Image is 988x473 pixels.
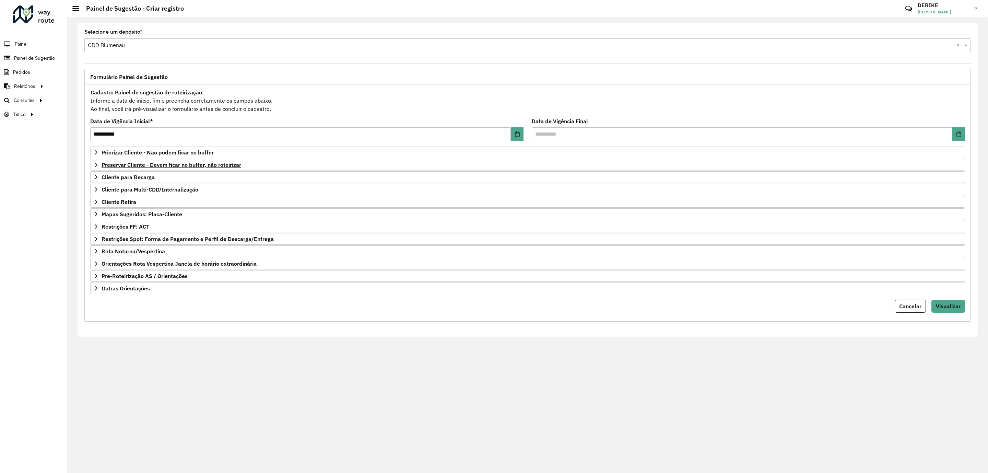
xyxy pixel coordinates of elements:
span: Outras Orientações [102,286,150,291]
span: Pedidos [13,69,30,76]
span: Orientações Rota Vespertina Janela de horário extraordinária [102,261,257,266]
span: Visualizar [936,303,961,310]
a: Cliente para Multi-CDD/Internalização [90,184,965,195]
a: Rota Noturna/Vespertina [90,245,965,257]
button: Visualizar [931,300,965,313]
span: Painel de Sugestão [14,55,55,62]
span: Mapas Sugeridos: Placa-Cliente [102,211,182,217]
label: Selecione um depósito [84,28,142,36]
span: Preservar Cliente - Devem ficar no buffer, não roteirizar [102,162,241,168]
a: Restrições FF: ACT [90,221,965,232]
span: Relatórios [14,83,35,90]
button: Choose Date [511,127,524,141]
a: Orientações Rota Vespertina Janela de horário extraordinária [90,258,965,269]
label: Data de Vigência Final [532,117,588,125]
span: Tático [13,111,26,118]
a: Outras Orientações [90,282,965,294]
button: Choose Date [952,127,965,141]
span: Cliente para Multi-CDD/Internalização [102,187,198,192]
span: Cancelar [899,303,921,310]
a: Cliente Retira [90,196,965,208]
strong: Cadastro Painel de sugestão de roteirização: [91,89,204,96]
span: Restrições Spot: Forma de Pagamento e Perfil de Descarga/Entrega [102,236,274,242]
span: Formulário Painel de Sugestão [90,74,168,80]
span: Pre-Roteirização AS / Orientações [102,273,188,279]
a: Priorizar Cliente - Não podem ficar no buffer [90,147,965,158]
span: Priorizar Cliente - Não podem ficar no buffer [102,150,214,155]
span: [PERSON_NAME] [918,9,969,15]
a: Mapas Sugeridos: Placa-Cliente [90,208,965,220]
a: Preservar Cliente - Devem ficar no buffer, não roteirizar [90,159,965,171]
span: Cliente Retira [102,199,136,205]
button: Cancelar [895,300,926,313]
span: Rota Noturna/Vespertina [102,249,165,254]
label: Data de Vigência Inicial [90,117,153,125]
span: Restrições FF: ACT [102,224,149,229]
a: Restrições Spot: Forma de Pagamento e Perfil de Descarga/Entrega [90,233,965,245]
span: Clear all [956,41,962,49]
h3: DERIKE [918,2,969,9]
a: Contato Rápido [901,1,916,16]
a: Pre-Roteirização AS / Orientações [90,270,965,282]
span: Painel [15,41,27,48]
span: Cliente para Recarga [102,174,155,180]
a: Cliente para Recarga [90,171,965,183]
span: Consultas [14,97,35,104]
div: Informe a data de inicio, fim e preencha corretamente os campos abaixo. Ao final, você irá pré-vi... [90,88,965,113]
h2: Painel de Sugestão - Criar registro [79,5,184,12]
